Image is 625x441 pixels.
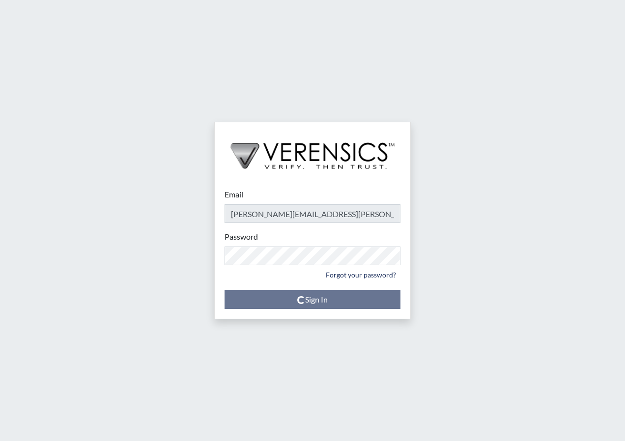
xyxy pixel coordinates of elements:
[321,267,400,282] a: Forgot your password?
[225,189,243,200] label: Email
[225,290,400,309] button: Sign In
[225,231,258,243] label: Password
[225,204,400,223] input: Email
[215,122,410,179] img: logo-wide-black.2aad4157.png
